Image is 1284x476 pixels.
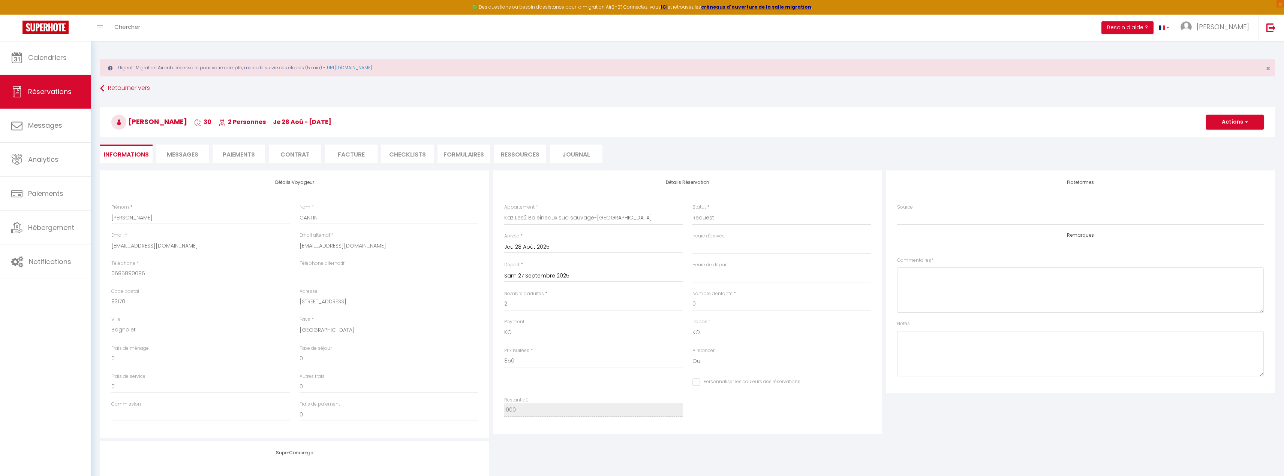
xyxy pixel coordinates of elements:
img: ... [1181,21,1192,33]
label: Restant dû [504,397,529,404]
span: Messages [28,121,62,130]
span: Analytics [28,155,58,164]
label: A relancer [692,347,715,354]
span: [PERSON_NAME] [111,117,187,126]
label: Ville [111,316,120,323]
a: Chercher [109,15,146,41]
label: Email [111,232,124,239]
label: Appartement [504,204,535,211]
label: Email alternatif [300,232,333,239]
label: Frais de ménage [111,345,149,352]
button: Actions [1206,115,1264,130]
label: Payment [504,318,524,325]
span: Paiements [28,189,63,198]
h4: Détails Voyageur [111,180,478,185]
img: logout [1266,23,1276,32]
span: 2 Personnes [219,118,266,126]
button: Besoin d'aide ? [1101,21,1154,34]
label: Téléphone [111,260,135,267]
img: Super Booking [22,21,69,34]
li: Paiements [213,145,265,163]
label: Nom [300,204,310,211]
li: Contrat [269,145,321,163]
span: Hébergement [28,223,74,232]
label: Départ [504,261,520,269]
button: Ouvrir le widget de chat LiveChat [6,3,28,25]
label: Commission [111,401,141,408]
div: Urgent : Migration Airbnb nécessaire pour votre compte, merci de suivre ces étapes (5 min) - [100,59,1275,76]
span: × [1266,64,1270,73]
label: Nombre d'enfants [692,290,733,297]
label: Notes [897,320,910,327]
label: Statut [692,204,706,211]
label: Heure de départ [692,261,728,269]
label: Commentaires [897,257,933,264]
label: Frais de service [111,373,145,380]
label: Arrivée [504,233,519,240]
span: je 28 Aoû - [DATE] [273,118,331,126]
button: Close [1266,65,1270,72]
span: Messages [167,150,198,159]
h4: SuperConcierge [111,450,478,455]
a: [URL][DOMAIN_NAME] [325,64,372,71]
li: CHECKLISTS [381,145,434,163]
label: Source [897,204,913,211]
label: Heure d'arrivée [692,233,725,240]
a: ... [PERSON_NAME] [1175,15,1259,41]
h4: Remarques [897,233,1264,238]
h4: Plateformes [897,180,1264,185]
label: Deposit [692,318,710,325]
span: Chercher [114,23,140,31]
li: Journal [550,145,602,163]
a: Retourner vers [100,82,1275,95]
span: Calendriers [28,53,67,62]
li: FORMULAIRES [437,145,490,163]
label: Téléphone alternatif [300,260,345,267]
span: Réservations [28,87,72,96]
label: Code postal [111,288,139,295]
a: créneaux d'ouverture de la salle migration [701,4,811,10]
label: Nombre d'adultes [504,290,544,297]
span: Notifications [29,257,71,266]
li: Ressources [494,145,546,163]
label: Taxe de séjour [300,345,332,352]
label: Prix nuitées [504,347,529,354]
li: Informations [100,145,153,163]
h4: Détails Réservation [504,180,871,185]
label: Autres frais [300,373,325,380]
label: Prénom [111,204,129,211]
label: Adresse [300,288,318,295]
label: Pays [300,316,310,323]
span: 30 [194,118,211,126]
a: ICI [661,4,668,10]
label: Frais de paiement [300,401,340,408]
span: [PERSON_NAME] [1197,22,1249,31]
li: Facture [325,145,378,163]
